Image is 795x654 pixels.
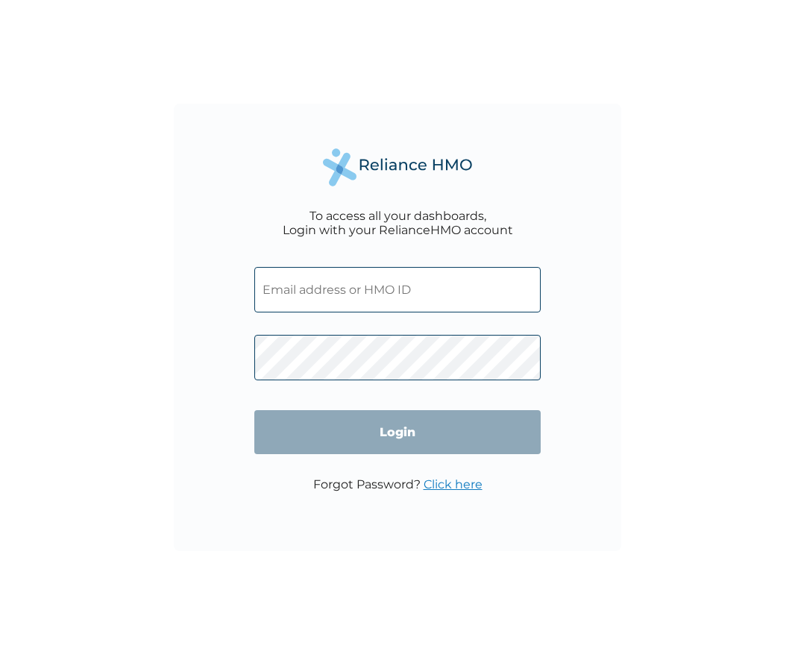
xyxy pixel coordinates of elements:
[323,148,472,186] img: Reliance Health's Logo
[424,477,483,491] a: Click here
[254,267,541,312] input: Email address or HMO ID
[254,410,541,454] input: Login
[283,209,513,237] div: To access all your dashboards, Login with your RelianceHMO account
[313,477,483,491] p: Forgot Password?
